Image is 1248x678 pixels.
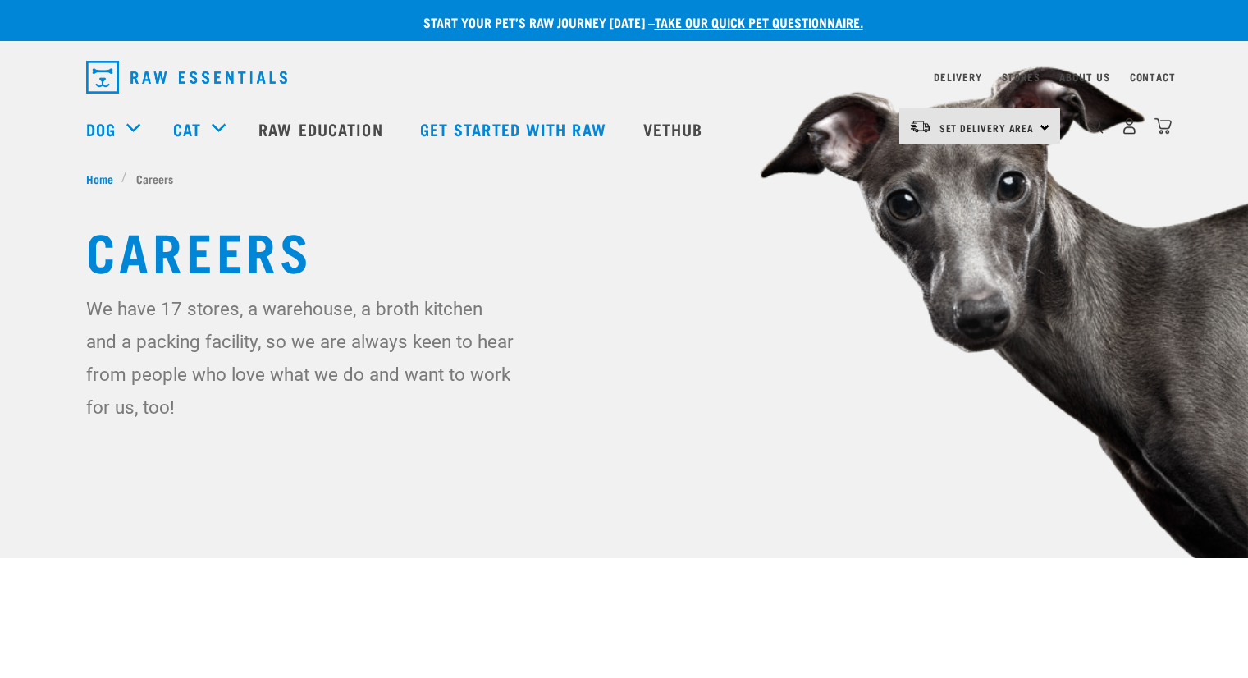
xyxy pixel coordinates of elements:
a: Cat [173,117,201,141]
img: home-icon-1@2x.png [1088,118,1104,134]
span: Home [86,170,113,187]
a: About Us [1059,74,1109,80]
img: Raw Essentials Logo [86,61,287,94]
a: Contact [1130,74,1176,80]
img: user.png [1121,117,1138,135]
nav: breadcrumbs [86,170,1163,187]
a: Dog [86,117,116,141]
a: Home [86,170,122,187]
nav: dropdown navigation [73,54,1176,100]
a: take our quick pet questionnaire. [655,18,863,25]
a: Raw Education [242,96,403,162]
a: Delivery [934,74,981,80]
img: van-moving.png [909,119,931,134]
a: Get started with Raw [404,96,627,162]
a: Stores [1002,74,1040,80]
span: Set Delivery Area [939,125,1035,131]
p: We have 17 stores, a warehouse, a broth kitchen and a packing facility, so we are always keen to ... [86,292,517,424]
img: home-icon@2x.png [1154,117,1172,135]
a: Vethub [627,96,724,162]
h1: Careers [86,220,1163,279]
